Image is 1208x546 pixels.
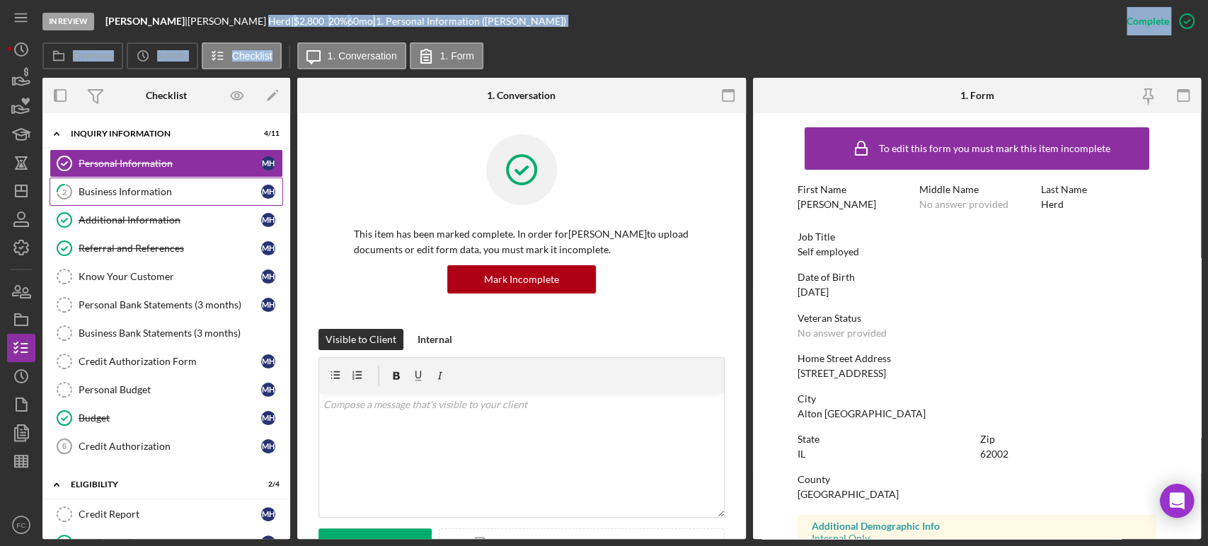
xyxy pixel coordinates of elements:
div: Veteran Status [798,313,1156,324]
div: M H [261,241,275,255]
button: Visible to Client [318,329,403,350]
div: Mark Incomplete [484,265,559,294]
button: Internal [410,329,459,350]
tspan: 2 [62,187,67,196]
div: Alton [GEOGRAPHIC_DATA] [798,408,926,419]
button: Activity [127,42,197,69]
div: Self employed [798,246,859,257]
div: Personal Budget [79,384,261,395]
div: | [105,16,188,27]
div: 4 / 11 [254,129,280,138]
div: M H [261,507,275,521]
div: M H [261,156,275,170]
div: Open Intercom Messenger [1160,484,1194,518]
a: 2Business InformationMH [50,178,283,206]
div: Home Street Address [798,353,1156,364]
div: Additional Information [79,214,261,226]
div: City [798,393,1156,405]
label: Activity [157,50,188,62]
div: M H [261,411,275,425]
label: 1. Conversation [328,50,397,62]
div: Visible to Client [326,329,396,350]
div: Zip [980,434,1156,445]
div: In Review [42,13,94,30]
label: Overview [73,50,114,62]
button: Checklist [202,42,282,69]
a: BudgetMH [50,404,283,432]
div: Credit Authorization Form [79,356,261,367]
div: Credit Report [79,509,261,520]
div: M H [261,185,275,199]
div: No answer provided [798,327,887,339]
a: Credit ReportMH [50,500,283,528]
div: M H [261,298,275,312]
div: M H [261,439,275,453]
div: Job Title [798,231,1156,243]
a: Personal Bank Statements (3 months)MH [50,291,283,319]
a: Business Bank Statements (3 months) [50,319,283,347]
div: Business Information [79,186,261,197]
a: Personal InformationMH [50,149,283,178]
div: Complete [1127,7,1169,35]
button: Mark Incomplete [447,265,596,294]
a: Credit Authorization FormMH [50,347,283,376]
div: $2,800 [294,16,328,27]
div: ELIGIBILITY [71,480,244,489]
div: Date of Birth [798,272,1156,283]
div: INQUIRY INFORMATION [71,129,244,138]
div: Additional Demographic Info [812,521,1142,532]
div: M H [261,383,275,397]
button: Complete [1112,7,1201,35]
div: Middle Name [919,184,1034,195]
div: Know Your Customer [79,271,261,282]
div: Internal [418,329,452,350]
div: M H [261,213,275,227]
div: | 1. Personal Information ([PERSON_NAME]) [373,16,566,27]
div: State [798,434,973,445]
div: Personal Information [79,158,261,169]
div: M H [261,354,275,368]
div: Internal Only [812,533,1142,544]
div: [GEOGRAPHIC_DATA] [798,489,899,500]
div: [DATE] [798,286,829,298]
div: To edit this form you must mark this item incomplete [879,143,1110,154]
div: Checklist [146,90,187,101]
div: County [798,474,1156,485]
div: IL [798,448,805,460]
button: FC [7,511,35,539]
text: FC [17,521,26,529]
button: 1. Form [410,42,483,69]
a: Know Your CustomerMH [50,262,283,291]
a: Additional InformationMH [50,206,283,234]
tspan: 6 [62,442,67,451]
a: Referral and ReferencesMH [50,234,283,262]
div: Last Name [1041,184,1156,195]
div: 62002 [980,448,1008,460]
label: 1. Form [440,50,474,62]
div: 60 mo [347,16,373,27]
div: No answer provided [919,199,1008,210]
p: This item has been marked complete. In order for [PERSON_NAME] to upload documents or edit form d... [354,226,689,258]
div: Personal Bank Statements (3 months) [79,299,261,310]
div: Budget [79,412,261,424]
div: Business Bank Statements (3 months) [79,327,282,339]
div: [PERSON_NAME] [798,199,876,210]
div: Referral and References [79,243,261,254]
div: Credit Authorization [79,441,261,452]
div: Herd [1041,199,1064,210]
button: 1. Conversation [297,42,406,69]
div: 1. Form [960,90,994,101]
div: 1. Conversation [487,90,556,101]
div: 2 / 4 [254,480,280,489]
div: 20 % [328,16,347,27]
div: First Name [798,184,912,195]
a: Personal BudgetMH [50,376,283,404]
label: Checklist [232,50,272,62]
b: [PERSON_NAME] [105,15,185,27]
a: 6Credit AuthorizationMH [50,432,283,460]
button: Overview [42,42,123,69]
div: [STREET_ADDRESS] [798,368,886,379]
div: M H [261,269,275,284]
div: [PERSON_NAME] Herd | [188,16,294,27]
